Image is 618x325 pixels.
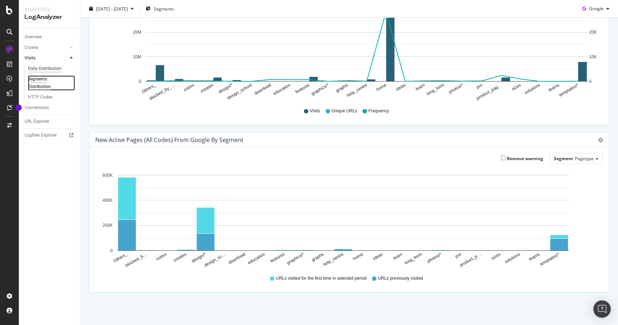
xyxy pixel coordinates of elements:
text: sizes [490,252,502,261]
a: HTTP Codes [28,93,75,101]
text: ideas [372,252,384,261]
div: HTTP Codes [28,93,53,101]
text: Others_ [141,82,157,95]
text: 10M [133,54,141,59]
text: home [375,82,387,92]
div: Overview [25,33,42,41]
span: Pagetype [575,155,594,162]
text: education [247,252,266,266]
text: colors [155,252,168,262]
a: Crawls [25,44,68,51]
div: New Active Pages (all codes) from google by Segment [95,136,243,143]
span: Unique URLs [331,108,357,114]
text: solutions [504,252,521,265]
div: Crawls [25,44,38,51]
span: Segment [554,155,573,162]
text: download [253,83,272,96]
text: photos/* [448,82,464,95]
text: features [269,252,285,264]
text: design_school [226,83,252,101]
div: URL Explorer [25,118,49,125]
text: education [272,83,291,96]
span: Google [589,5,604,12]
text: colors [183,83,195,93]
text: 200K [103,223,113,228]
text: photos/* [426,251,443,264]
span: Visits [310,108,320,114]
text: 0 [139,79,141,84]
a: URL Explorer [25,118,75,125]
text: pro [454,251,462,259]
a: Visits [25,54,68,62]
text: creates [200,83,214,94]
button: Google [579,3,612,14]
svg: A chart. [95,3,598,101]
text: help_centre [346,82,368,98]
text: pro [475,82,483,90]
text: learn [392,252,403,261]
text: graphics/* [286,251,305,266]
text: templates/* [558,82,580,97]
text: graphics/* [310,82,330,96]
text: 0 [589,79,592,84]
text: graphs [335,83,349,93]
div: Open Intercom Messenger [593,300,611,318]
svg: A chart. [95,170,598,268]
text: Others_ [112,251,128,264]
text: long_form [426,83,445,97]
button: Segments [143,3,177,14]
text: 20K [589,30,597,35]
text: 0 [110,248,113,253]
label: Remove warning [501,155,543,162]
div: Visits [25,54,36,62]
span: Segments [154,5,174,12]
a: Logfiles Explorer [25,132,75,139]
span: Frequency [368,108,389,114]
text: download [227,252,246,266]
div: Conversions [25,104,49,112]
div: Daily Distribution [28,65,62,72]
text: templates/* [539,251,560,267]
text: solutions [523,83,541,96]
text: help_centre [322,251,345,267]
button: [DATE] - [DATE] [86,3,137,14]
text: learn [415,83,426,92]
text: graphs [311,252,325,263]
text: long_form [404,252,423,266]
text: teams [547,83,560,93]
text: creates [172,252,187,263]
a: Segments Distribution [28,75,75,91]
text: design/* [217,82,234,95]
div: gear [598,138,603,143]
text: 400K [103,198,113,203]
a: Conversions [25,104,75,112]
div: Analytics [25,6,74,13]
text: 10K [589,54,597,59]
text: design/* [191,251,207,264]
div: Tooltip anchor [15,104,22,111]
text: home [352,251,364,261]
span: URLs previously visited [378,275,423,282]
span: URLs visited for the first time in selected period [276,275,367,282]
a: Overview [25,33,75,41]
text: 600K [103,173,113,178]
text: features [294,83,310,95]
a: Daily Distribution [28,65,75,72]
div: LogAnalyzer [25,13,74,21]
text: sizes [511,83,522,92]
text: teams [528,252,540,262]
input: Remove warning [501,155,506,160]
span: [DATE] - [DATE] [96,5,128,12]
div: Logfiles Explorer [25,132,57,139]
text: ideas [395,83,406,92]
div: Segments Distribution [28,75,68,91]
text: 20M [133,30,141,35]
